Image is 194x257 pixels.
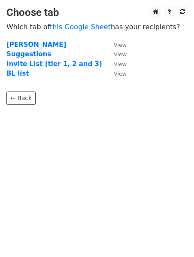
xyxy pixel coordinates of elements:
[114,51,127,58] small: View
[114,61,127,67] small: View
[105,70,127,77] a: View
[50,23,111,31] a: this Google Sheet
[105,50,127,58] a: View
[105,41,127,49] a: View
[6,50,51,58] a: Suggestions
[114,70,127,77] small: View
[6,60,102,68] a: Invite List (tier 1, 2 and 3)
[6,22,188,31] p: Which tab of has your recipients?
[6,92,36,105] a: ← Back
[6,6,188,19] h3: Choose tab
[105,60,127,68] a: View
[6,41,66,49] a: [PERSON_NAME]
[6,70,29,77] a: BL list
[114,42,127,48] small: View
